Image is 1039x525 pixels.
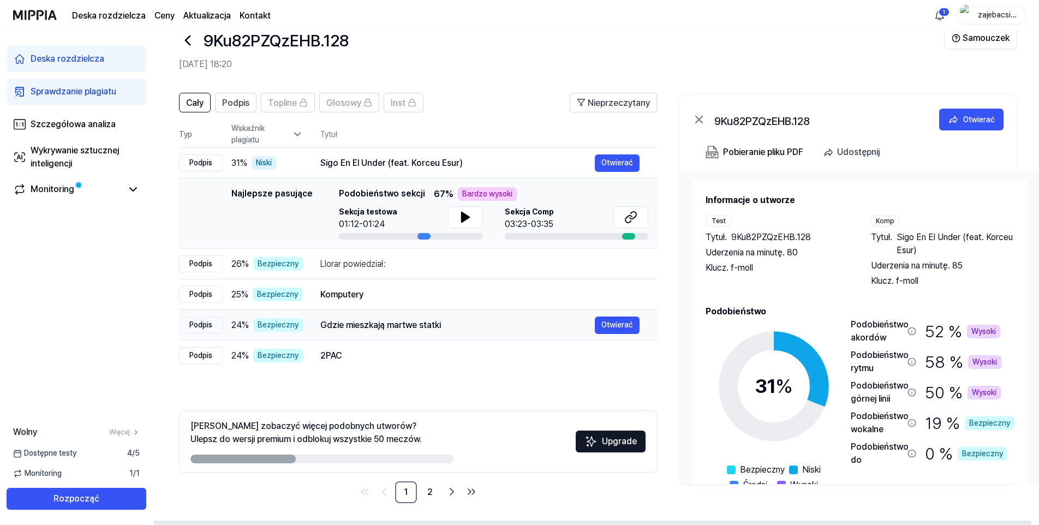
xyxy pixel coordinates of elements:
[231,320,242,330] font: 24
[7,111,146,138] a: Szczegółowa analiza
[258,350,298,361] font: Bezpieczny
[179,317,223,333] div: Podpis
[179,286,223,303] div: Podpis
[31,118,116,131] div: Szczegółowa analiza
[231,259,242,269] font: 26
[576,440,646,450] a: BłyszczyUpgrade
[261,93,315,112] button: Topline
[258,319,298,331] font: Bezpieczny
[179,481,657,503] nav: paginacja
[956,6,1026,25] button: profilzajebacsietozamalo
[714,113,930,126] div: 9Ku82PZQzEHB.128
[706,261,849,275] div: Klucz. f-moll
[463,483,480,500] a: Przejdź do ostatniej strony
[706,246,849,259] div: Uderzenia na minutę. 80
[326,97,361,110] span: Głosowy
[703,141,805,163] button: Pobieranie pliku PDF
[419,481,441,503] a: 2
[240,9,271,22] a: Kontakt
[851,349,903,375] div: Podobieństwo rytmu
[339,218,397,231] div: 01:12-01:24
[570,93,657,112] button: Nieprzeczytany
[731,231,811,244] span: 9Ku82PZQzEHB.128
[462,188,512,200] font: Bardzo wysoki
[222,97,249,110] span: Podpis
[740,463,785,476] span: Bezpieczny
[320,258,640,271] div: Llorar powiedział:
[339,206,397,218] span: Sekcja testowa
[231,157,247,170] span: %
[13,183,122,196] a: Monitoring
[127,448,140,459] span: 4 / 5
[320,288,640,301] div: Komputery
[505,218,554,231] div: 03:23-03:35
[706,216,732,226] div: Test
[7,79,146,105] a: Sprawdzanie plagiatu
[179,58,944,71] h2: [DATE] 18:20
[231,158,240,168] font: 31
[391,97,405,110] span: Inst
[179,154,223,171] div: Podpis
[723,145,803,159] div: Pobieranie pliku PDF
[109,427,130,437] font: Więcej
[186,97,204,110] span: Cały
[7,46,146,72] a: Deska rozdzielcza
[320,319,595,332] div: Gdzie mieszkają martwe statki
[190,420,422,446] div: [PERSON_NAME] zobaczyć więcej podobnych utworów? Ulepsz do wersji premium i odblokuj wszystkie 50...
[231,319,249,332] span: %
[320,349,640,362] div: 2PAC
[203,28,349,53] h1: 9Ku82PZQzEHB.128
[231,288,248,301] span: %
[320,121,657,147] th: Tytuł
[851,440,903,467] div: Podobieństwo do
[384,93,423,112] button: Inst
[706,146,719,159] img: Pobieranie pliku PDF
[231,258,249,271] span: %
[602,435,637,448] font: Upgrade
[31,184,74,194] font: Monitoring
[109,427,140,437] a: Więcej
[952,34,960,43] img: Pomoc
[851,379,903,405] div: Podobieństwo górnej linii
[925,350,945,374] font: 58
[925,440,1007,467] div: %
[434,189,445,199] font: 67
[939,109,1004,130] button: Otwierać
[257,289,298,300] font: Bezpieczny
[434,188,453,201] span: %
[25,468,62,479] font: Monitoring
[231,187,313,240] div: Najlepsze pasujące
[231,123,290,146] font: Wskaźnik plagiatu
[231,350,242,361] font: 24
[972,387,996,398] font: Wysoki
[851,318,903,344] div: Podobieństwo akordów
[871,259,1014,272] div: Uderzenia na minutę. 85
[976,9,1019,21] div: zajebacsietozamalo
[154,9,175,22] a: Ceny
[962,448,1003,460] font: Bezpieczny
[837,145,880,159] div: Udostępnij
[505,206,554,218] span: Sekcja Comp
[595,154,640,172] button: Otwierać
[256,157,272,169] font: Niski
[31,85,116,98] div: Sprawdzanie plagiatu
[897,231,1014,257] span: Sigo En El Under (feat. Korceu Esur)
[925,319,944,344] font: 52
[944,27,1017,49] button: Samouczek
[595,317,640,334] button: Otwierać
[706,231,727,244] span: Tytuł.
[969,417,1010,429] font: Bezpieczny
[706,194,1014,207] h2: Informacje o utworze
[179,121,223,148] th: Typ
[179,93,211,112] button: Cały
[925,379,1001,405] div: %
[72,9,146,22] a: Deska rozdzielcza
[925,410,1014,436] div: %
[231,289,241,300] font: 25
[925,442,935,466] font: 0
[972,356,997,368] font: Wysoki
[31,144,140,170] div: Wykrywanie sztucznej inteligencji
[179,255,223,272] div: Podpis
